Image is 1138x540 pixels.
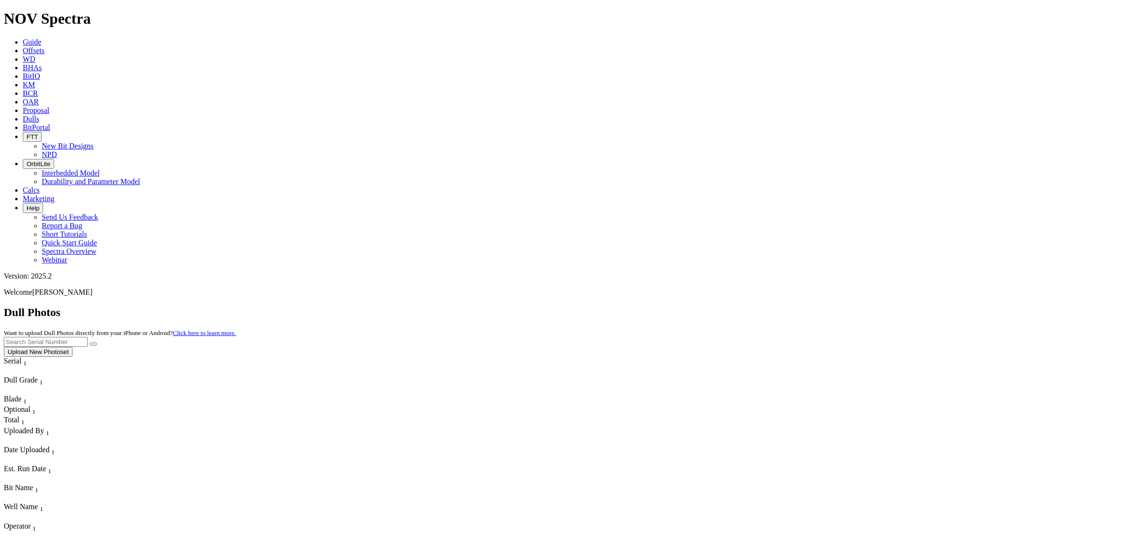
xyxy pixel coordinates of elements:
a: Quick Start Guide [42,239,97,247]
span: Sort None [23,395,27,403]
div: Column Menu [4,437,139,446]
div: Uploaded By Sort None [4,427,139,437]
span: Serial [4,357,21,365]
button: Help [23,203,43,213]
button: Upload New Photoset [4,347,73,357]
button: OrbitLite [23,159,54,169]
a: BCR [23,89,38,97]
div: Sort None [4,427,139,446]
div: Date Uploaded Sort None [4,446,75,456]
a: KM [23,81,35,89]
a: Webinar [42,256,67,264]
span: OrbitLite [27,160,50,168]
div: Sort None [4,376,70,395]
span: Date Uploaded [4,446,49,454]
div: Column Menu [4,367,44,376]
sub: 1 [40,379,43,386]
div: Sort None [4,395,37,405]
div: Dull Grade Sort None [4,376,70,386]
span: Well Name [4,503,38,511]
small: Want to upload Dull Photos directly from your iPhone or Android? [4,329,236,336]
div: Column Menu [4,475,70,484]
a: Proposal [23,106,49,114]
p: Welcome [4,288,1134,297]
a: BitIQ [23,72,40,80]
a: Calcs [23,186,40,194]
div: Sort None [4,405,37,416]
span: Sort None [46,427,49,435]
sub: 1 [33,525,36,532]
span: Bit Name [4,484,33,492]
div: Sort None [4,416,37,426]
div: Blade Sort None [4,395,37,405]
a: WD [23,55,36,63]
span: Optional [4,405,30,413]
span: Sort None [33,522,36,530]
div: Sort None [4,446,75,465]
span: Blade [4,395,21,403]
a: Marketing [23,195,55,203]
div: Version: 2025.2 [4,272,1134,280]
a: Send Us Feedback [42,213,98,221]
a: Guide [23,38,41,46]
sub: 1 [51,448,55,456]
sub: 1 [35,486,38,493]
a: OAR [23,98,39,106]
a: Spectra Overview [42,247,96,255]
a: BitPortal [23,123,50,131]
sub: 1 [46,429,49,437]
div: Serial Sort None [4,357,44,367]
div: Optional Sort None [4,405,37,416]
div: Sort None [4,503,139,521]
span: Dull Grade [4,376,38,384]
a: BHAs [23,64,42,72]
span: Sort None [23,357,27,365]
span: FTT [27,133,38,140]
div: Well Name Sort None [4,503,139,513]
div: Column Menu [4,456,75,465]
span: [PERSON_NAME] [32,288,92,296]
div: Column Menu [4,513,139,522]
div: Sort None [4,465,70,484]
span: Sort None [32,405,36,413]
div: Sort None [4,484,139,503]
span: Sort None [40,376,43,384]
span: Sort None [51,446,55,454]
div: Total Sort None [4,416,37,426]
sub: 1 [32,408,36,415]
a: Offsets [23,47,45,55]
span: Sort None [35,484,38,492]
a: NPD [42,150,57,158]
span: Sort None [48,465,51,473]
span: Sort None [21,416,25,424]
a: Dulls [23,115,39,123]
sub: 1 [21,419,25,426]
div: Bit Name Sort None [4,484,139,494]
div: Operator Sort None [4,522,139,532]
a: Click here to learn more. [173,329,236,336]
input: Search Serial Number [4,337,88,347]
div: Column Menu [4,494,139,503]
sub: 1 [48,467,51,475]
span: Help [27,205,39,212]
a: Durability and Parameter Model [42,177,140,186]
div: Est. Run Date Sort None [4,465,70,475]
a: New Bit Designs [42,142,93,150]
a: Short Tutorials [42,230,87,238]
span: Total [4,416,19,424]
div: Sort None [4,357,44,376]
div: Column Menu [4,386,70,395]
